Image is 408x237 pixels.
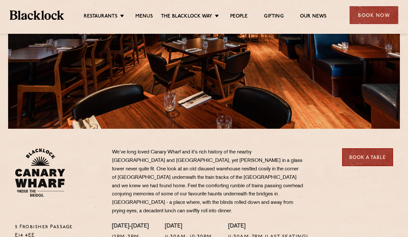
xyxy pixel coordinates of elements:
[112,223,149,230] h4: [DATE]-[DATE]
[15,148,65,197] img: BL_CW_Logo_Website.svg
[135,13,153,20] a: Menus
[350,6,398,24] div: Book Now
[10,10,64,20] img: BL_Textured_Logo-footer-cropped.svg
[228,223,308,230] h4: [DATE]
[264,13,283,20] a: Gifting
[230,13,248,20] a: People
[161,13,212,20] a: The Blacklock Way
[342,148,393,166] a: Book a Table
[165,223,212,230] h4: [DATE]
[300,13,327,20] a: Our News
[84,13,117,20] a: Restaurants
[112,148,303,216] p: We’ve long loved Canary Wharf and it's rich history of the nearby [GEOGRAPHIC_DATA] and [GEOGRAPH...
